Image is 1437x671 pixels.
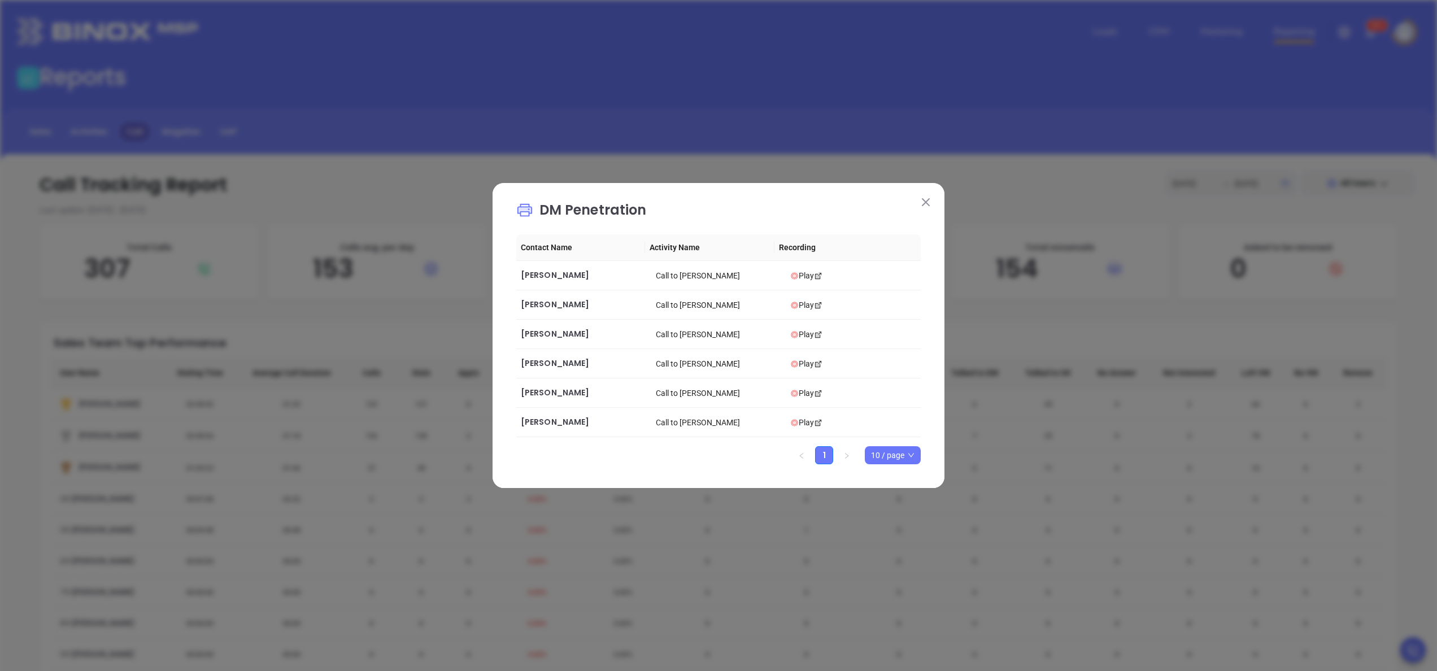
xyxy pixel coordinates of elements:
[774,234,903,261] th: Recording
[521,299,589,310] span: [PERSON_NAME]
[843,452,850,459] span: right
[838,446,856,464] button: right
[656,416,782,429] div: Call to [PERSON_NAME]
[865,446,921,464] div: Page Size
[516,234,645,261] th: Contact Name
[656,299,782,311] div: Call to [PERSON_NAME]
[656,269,782,282] div: Call to [PERSON_NAME]
[645,234,774,261] th: Activity Name
[516,200,921,226] p: DM Penetration
[656,387,782,399] div: Call to [PERSON_NAME]
[521,328,589,339] span: [PERSON_NAME]
[790,416,916,429] div: Play
[790,328,916,341] div: Play
[838,446,856,464] li: Next Page
[798,452,805,459] span: left
[656,328,782,341] div: Call to [PERSON_NAME]
[521,358,589,369] span: [PERSON_NAME]
[792,446,811,464] li: Previous Page
[521,269,589,281] span: [PERSON_NAME]
[922,198,930,206] img: close modal
[656,358,782,370] div: Call to [PERSON_NAME]
[790,269,916,282] div: Play
[792,446,811,464] button: left
[871,447,915,464] span: 10 / page
[815,446,833,464] li: 1
[790,358,916,370] div: Play
[521,416,589,428] span: [PERSON_NAME]
[816,447,833,464] a: 1
[790,387,916,399] div: Play
[521,387,589,398] span: [PERSON_NAME]
[790,299,916,311] div: Play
